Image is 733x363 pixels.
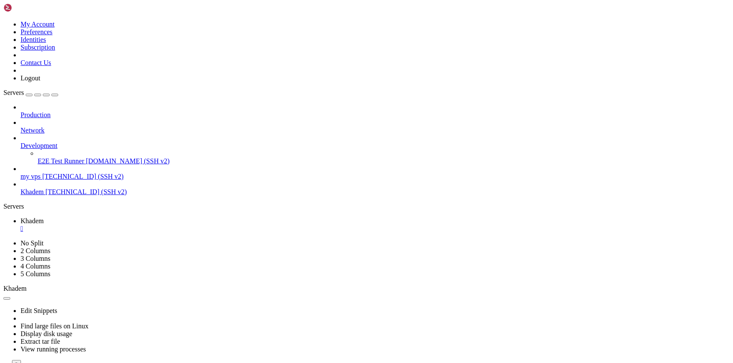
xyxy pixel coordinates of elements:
[38,150,730,165] li: E2E Test Runner [DOMAIN_NAME] (SSH v2)
[21,217,730,233] a: Khadem
[21,134,730,165] li: Development
[38,157,730,165] a: E2E Test Runner [DOMAIN_NAME] (SSH v2)
[21,165,730,180] li: my vps [TECHNICAL_ID] (SSH v2)
[21,28,53,35] a: Preferences
[3,285,27,292] span: Khadem
[3,32,623,39] x-row: individual files in /usr/share/doc/*/copyright.
[21,225,730,233] a: 
[38,157,84,165] span: E2E Test Runner
[21,36,46,43] a: Identities
[3,46,623,53] x-row: Debian GNU/Linux comes with ABSOLUTELY NO WARRANTY, to the extent
[21,188,730,196] a: Khadem [TECHNICAL_ID] (SSH v2)
[3,25,623,32] x-row: the exact distribution terms for each program are described in the
[21,142,57,149] span: Development
[21,217,44,224] span: Khadem
[3,68,623,75] x-row: root@server-axzuwf:~#
[3,89,24,96] span: Servers
[21,111,730,119] a: Production
[21,111,50,118] span: Production
[3,18,623,25] x-row: The programs included with the Debian GNU/Linux system are free software;
[21,119,730,134] li: Network
[3,89,58,96] a: Servers
[42,173,124,180] span: [TECHNICAL_ID] (SSH v2)
[21,188,44,195] span: Khadem
[21,59,51,66] a: Contact Us
[21,255,50,262] a: 3 Columns
[21,307,57,314] a: Edit Snippets
[21,263,50,270] a: 4 Columns
[21,345,86,353] a: View running processes
[21,103,730,119] li: Production
[21,142,730,150] a: Development
[3,53,623,61] x-row: permitted by applicable law.
[21,173,730,180] a: my vps [TECHNICAL_ID] (SSH v2)
[21,270,50,277] a: 5 Columns
[21,74,40,82] a: Logout
[83,68,86,75] div: (22, 9)
[21,247,50,254] a: 2 Columns
[3,3,623,11] x-row: Linux server-axzuwf 6.1.0-21-amd64 #1 SMP PREEMPT_DYNAMIC Debian 6.1.90-1 ([DATE]) x86_64
[3,203,730,210] div: Servers
[21,127,730,134] a: Network
[3,3,53,12] img: Shellngn
[86,157,170,165] span: [DOMAIN_NAME] (SSH v2)
[45,188,127,195] span: [TECHNICAL_ID] (SSH v2)
[21,180,730,196] li: Khadem [TECHNICAL_ID] (SSH v2)
[21,21,55,28] a: My Account
[21,239,44,247] a: No Split
[21,330,72,337] a: Display disk usage
[21,173,41,180] span: my vps
[21,127,45,134] span: Network
[3,61,623,68] x-row: Last login: [DATE] from [TECHNICAL_ID]
[21,44,55,51] a: Subscription
[21,322,89,330] a: Find large files on Linux
[21,338,60,345] a: Extract tar file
